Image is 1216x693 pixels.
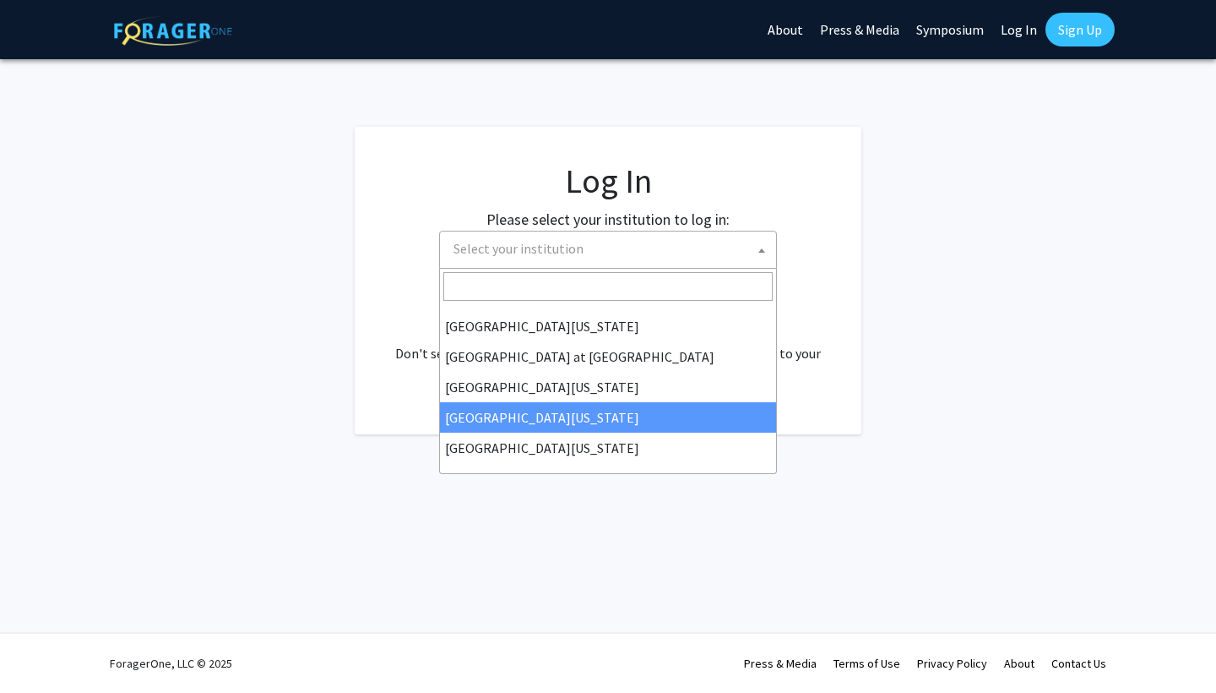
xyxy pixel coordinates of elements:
[1045,13,1115,46] a: Sign Up
[440,463,776,494] li: [PERSON_NAME][GEOGRAPHIC_DATA]
[833,656,900,671] a: Terms of Use
[486,208,730,231] label: Please select your institution to log in:
[388,161,828,201] h1: Log In
[440,433,776,463] li: [GEOGRAPHIC_DATA][US_STATE]
[440,311,776,341] li: [GEOGRAPHIC_DATA][US_STATE]
[453,240,584,257] span: Select your institution
[388,303,828,384] div: No account? . Don't see your institution? about bringing ForagerOne to your institution.
[917,656,987,671] a: Privacy Policy
[1004,656,1034,671] a: About
[110,634,232,693] div: ForagerOne, LLC © 2025
[1051,656,1106,671] a: Contact Us
[114,16,232,46] img: ForagerOne Logo
[440,372,776,402] li: [GEOGRAPHIC_DATA][US_STATE]
[447,232,776,266] span: Select your institution
[440,341,776,372] li: [GEOGRAPHIC_DATA] at [GEOGRAPHIC_DATA]
[744,656,817,671] a: Press & Media
[440,402,776,433] li: [GEOGRAPHIC_DATA][US_STATE]
[443,272,773,301] input: Search
[439,231,777,269] span: Select your institution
